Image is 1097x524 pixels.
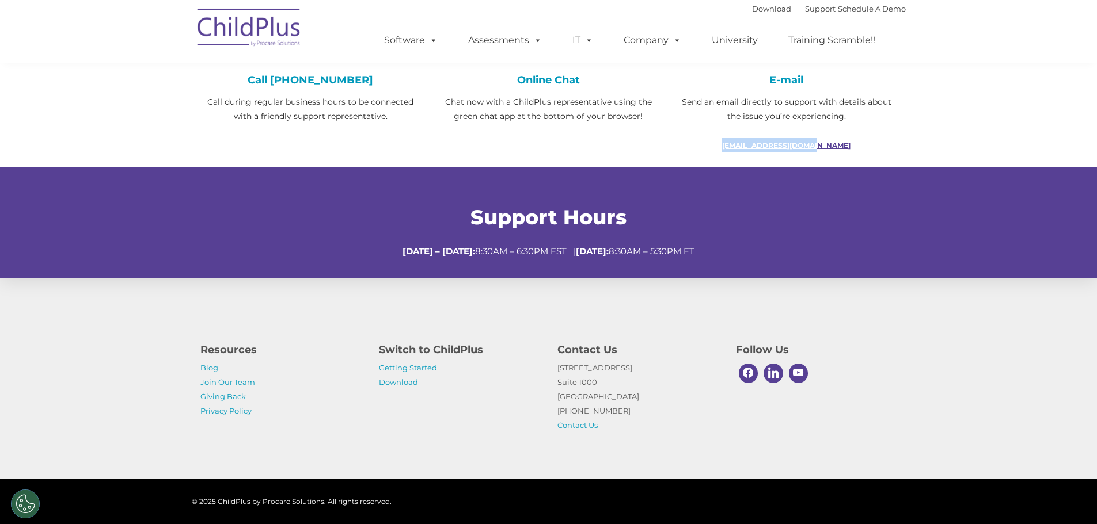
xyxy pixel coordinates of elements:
[470,205,627,230] span: Support Hours
[557,342,719,358] h4: Contact Us
[576,246,609,257] strong: [DATE]:
[752,4,906,13] font: |
[11,489,40,518] button: Cookies Settings
[676,74,897,86] h4: E-mail
[200,342,362,358] h4: Resources
[676,95,897,124] p: Send an email directly to support with details about the issue you’re experiencing.
[838,4,906,13] a: Schedule A Demo
[736,361,761,386] a: Facebook
[457,29,553,52] a: Assessments
[786,361,811,386] a: Youtube
[200,377,255,387] a: Join Our Team
[557,420,598,430] a: Contact Us
[379,377,418,387] a: Download
[777,29,887,52] a: Training Scramble!!
[200,392,246,401] a: Giving Back
[200,95,421,124] p: Call during regular business hours to be connected with a friendly support representative.
[438,95,659,124] p: Chat now with a ChildPlus representative using the green chat app at the bottom of your browser!
[557,361,719,433] p: [STREET_ADDRESS] Suite 1000 [GEOGRAPHIC_DATA] [PHONE_NUMBER]
[700,29,769,52] a: University
[612,29,693,52] a: Company
[373,29,449,52] a: Software
[722,141,851,150] a: [EMAIL_ADDRESS][DOMAIN_NAME]
[761,361,786,386] a: Linkedin
[200,74,421,86] h4: Call [PHONE_NUMBER]
[438,74,659,86] h4: Online Chat
[379,363,437,372] a: Getting Started
[403,246,475,257] strong: [DATE] – [DATE]:
[200,406,252,415] a: Privacy Policy
[403,246,694,257] span: 8:30AM – 6:30PM EST | 8:30AM – 5:30PM ET
[379,342,540,358] h4: Switch to ChildPlus
[805,4,836,13] a: Support
[736,342,897,358] h4: Follow Us
[192,497,392,506] span: © 2025 ChildPlus by Procare Solutions. All rights reserved.
[752,4,791,13] a: Download
[561,29,605,52] a: IT
[200,363,218,372] a: Blog
[192,1,307,58] img: ChildPlus by Procare Solutions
